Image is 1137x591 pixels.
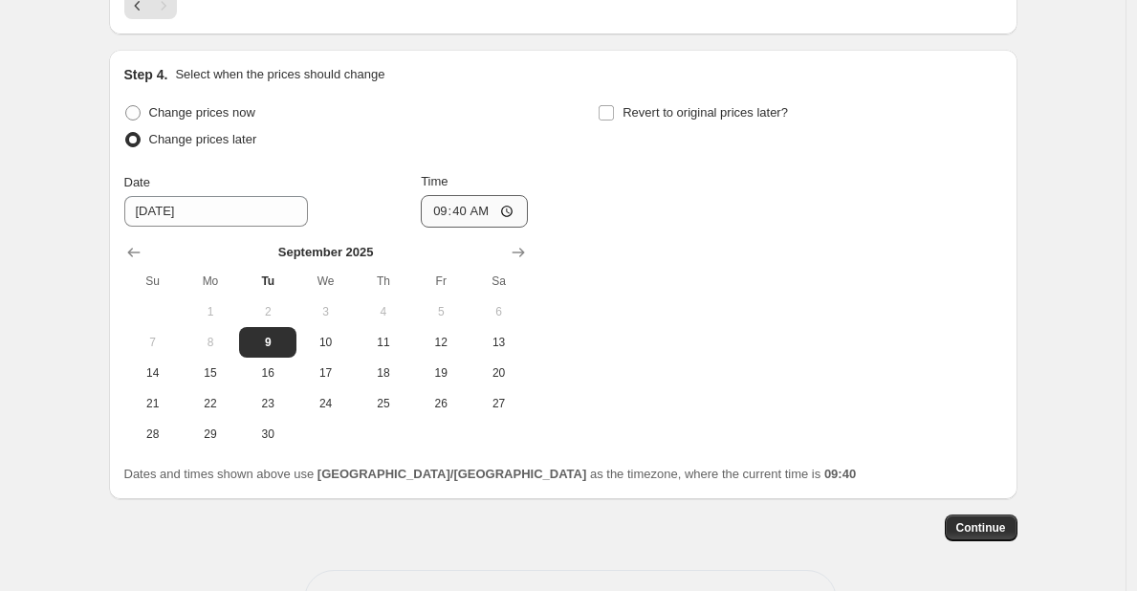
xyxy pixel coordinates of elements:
[124,196,308,227] input: 9/9/2025
[182,358,239,388] button: Monday September 15 2025
[239,296,296,327] button: Tuesday September 2 2025
[477,274,519,289] span: Sa
[189,335,231,350] span: 8
[189,365,231,381] span: 15
[124,467,857,481] span: Dates and times shown above use as the timezone, where the current time is
[124,266,182,296] th: Sunday
[189,396,231,411] span: 22
[317,467,586,481] b: [GEOGRAPHIC_DATA]/[GEOGRAPHIC_DATA]
[304,304,346,319] span: 3
[470,266,527,296] th: Saturday
[239,327,296,358] button: Today Tuesday September 9 2025
[355,296,412,327] button: Thursday September 4 2025
[239,419,296,449] button: Tuesday September 30 2025
[124,175,150,189] span: Date
[362,274,405,289] span: Th
[120,239,147,266] button: Show previous month, August 2025
[182,419,239,449] button: Monday September 29 2025
[182,296,239,327] button: Monday September 1 2025
[477,335,519,350] span: 13
[412,266,470,296] th: Friday
[247,427,289,442] span: 30
[362,396,405,411] span: 25
[149,105,255,120] span: Change prices now
[247,365,289,381] span: 16
[247,335,289,350] span: 9
[182,327,239,358] button: Monday September 8 2025
[623,105,788,120] span: Revert to original prices later?
[412,358,470,388] button: Friday September 19 2025
[132,396,174,411] span: 21
[239,266,296,296] th: Tuesday
[362,304,405,319] span: 4
[247,304,289,319] span: 2
[470,296,527,327] button: Saturday September 6 2025
[247,396,289,411] span: 23
[296,388,354,419] button: Wednesday September 24 2025
[296,358,354,388] button: Wednesday September 17 2025
[420,335,462,350] span: 12
[132,274,174,289] span: Su
[412,327,470,358] button: Friday September 12 2025
[945,514,1017,541] button: Continue
[132,427,174,442] span: 28
[124,65,168,84] h2: Step 4.
[477,304,519,319] span: 6
[296,296,354,327] button: Wednesday September 3 2025
[182,266,239,296] th: Monday
[420,304,462,319] span: 5
[247,274,289,289] span: Tu
[355,358,412,388] button: Thursday September 18 2025
[124,388,182,419] button: Sunday September 21 2025
[355,327,412,358] button: Thursday September 11 2025
[304,396,346,411] span: 24
[239,388,296,419] button: Tuesday September 23 2025
[505,239,532,266] button: Show next month, October 2025
[124,327,182,358] button: Sunday September 7 2025
[355,388,412,419] button: Thursday September 25 2025
[412,388,470,419] button: Friday September 26 2025
[149,132,257,146] span: Change prices later
[420,365,462,381] span: 19
[182,388,239,419] button: Monday September 22 2025
[189,427,231,442] span: 29
[124,419,182,449] button: Sunday September 28 2025
[304,365,346,381] span: 17
[296,327,354,358] button: Wednesday September 10 2025
[124,358,182,388] button: Sunday September 14 2025
[362,335,405,350] span: 11
[412,296,470,327] button: Friday September 5 2025
[304,335,346,350] span: 10
[189,304,231,319] span: 1
[175,65,384,84] p: Select when the prices should change
[239,358,296,388] button: Tuesday September 16 2025
[470,358,527,388] button: Saturday September 20 2025
[956,520,1006,536] span: Continue
[421,174,448,188] span: Time
[470,327,527,358] button: Saturday September 13 2025
[420,274,462,289] span: Fr
[420,396,462,411] span: 26
[824,467,856,481] b: 09:40
[470,388,527,419] button: Saturday September 27 2025
[477,365,519,381] span: 20
[132,365,174,381] span: 14
[304,274,346,289] span: We
[355,266,412,296] th: Thursday
[132,335,174,350] span: 7
[477,396,519,411] span: 27
[189,274,231,289] span: Mo
[296,266,354,296] th: Wednesday
[421,195,528,228] input: 12:00
[362,365,405,381] span: 18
